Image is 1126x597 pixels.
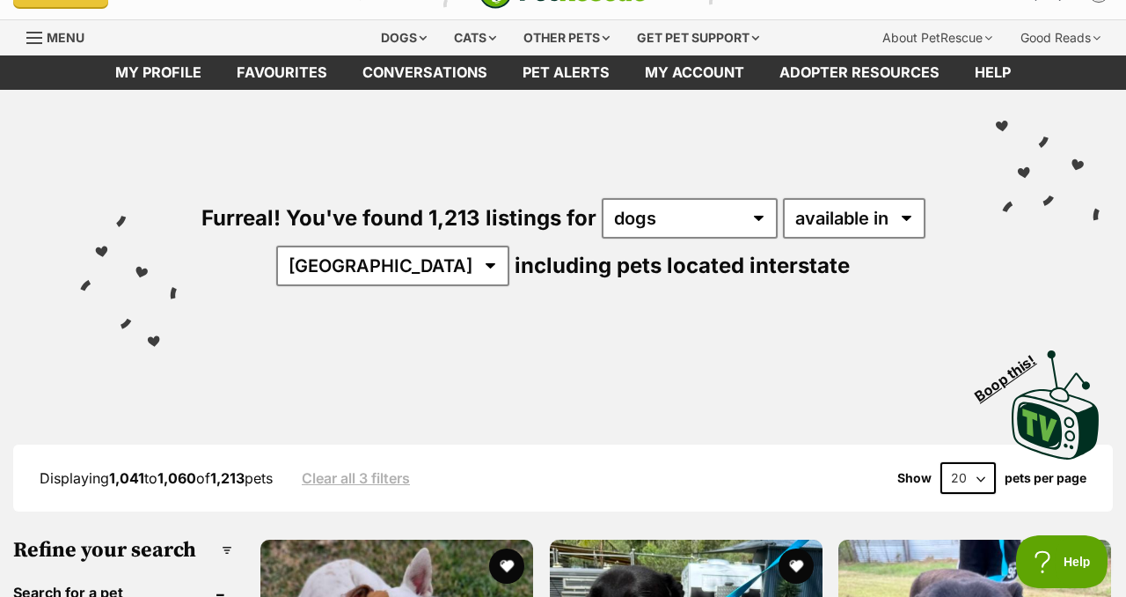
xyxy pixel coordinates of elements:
div: Dogs [369,20,439,55]
a: Favourites [219,55,345,90]
div: Other pets [511,20,622,55]
a: My profile [98,55,219,90]
a: Adopter resources [762,55,957,90]
span: Furreal! You've found 1,213 listings for [201,205,596,231]
strong: 1,213 [210,469,245,487]
a: Help [957,55,1028,90]
button: favourite [778,549,813,584]
div: Cats [442,20,508,55]
a: Boop this! [1012,335,1100,463]
button: favourite [489,549,524,584]
span: including pets located interstate [515,253,850,278]
a: Menu [26,20,97,52]
strong: 1,041 [109,469,144,487]
a: My account [627,55,762,90]
strong: 1,060 [157,469,196,487]
div: Good Reads [1008,20,1113,55]
label: pets per page [1005,471,1086,485]
span: Displaying to of pets [40,469,273,487]
span: Boop this! [972,341,1053,404]
a: conversations [345,55,505,90]
a: Clear all 3 filters [302,470,410,486]
span: Show [897,471,932,485]
h3: Refine your search [13,538,232,563]
a: Pet alerts [505,55,627,90]
iframe: Help Scout Beacon - Open [1016,535,1108,588]
span: Menu [47,30,84,45]
img: PetRescue TV logo [1012,350,1100,460]
div: Get pet support [625,20,771,55]
div: About PetRescue [870,20,1005,55]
